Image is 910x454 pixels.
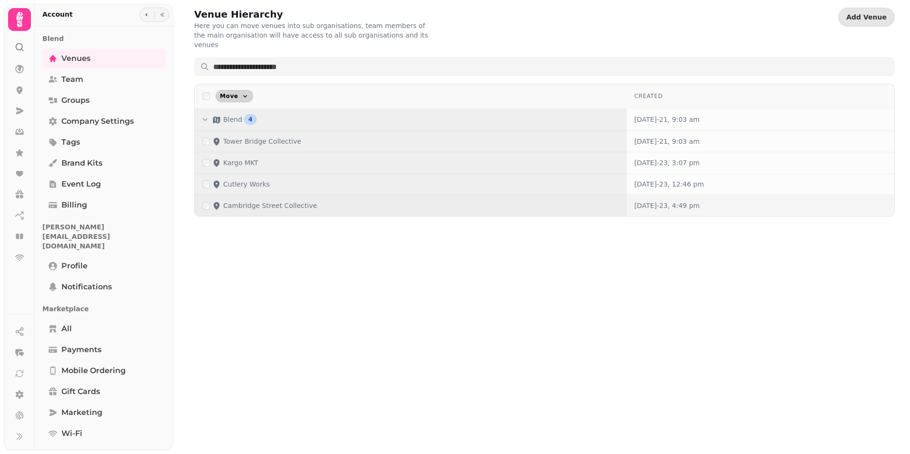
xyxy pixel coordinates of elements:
span: Team [61,74,83,85]
div: Created [634,92,887,100]
div: [DATE]-23, 12:46 pm [634,179,887,189]
a: Team [42,70,166,89]
a: Billing [42,196,166,215]
p: Cutlery Works [223,179,270,189]
span: Event log [61,178,101,190]
a: Event log [42,175,166,194]
p: Marketplace [42,300,166,317]
p: Blend [223,115,242,124]
span: Profile [61,260,88,272]
span: Groups [61,95,89,106]
span: Billing [61,199,87,211]
div: [DATE]-21, 9:03 am [634,115,887,124]
a: Profile [42,257,166,276]
a: Notifications [42,277,166,296]
p: Here you can move venues into sub organisations, team members of the main organisation will have ... [194,21,438,49]
div: 4 [244,114,257,125]
p: Blend [42,30,166,47]
a: Tags [42,133,166,152]
a: Wi-Fi [42,424,166,443]
a: Mobile ordering [42,361,166,380]
a: Groups [42,91,166,110]
a: Gift cards [42,382,166,401]
div: [DATE]-23, 3:07 pm [634,158,887,168]
p: Cambridge Street Collective [223,201,317,210]
div: [DATE]-21, 9:03 am [634,137,887,146]
span: Mobile ordering [61,365,126,376]
p: Kargo MKT [223,158,258,168]
div: [DATE]-23, 4:49 pm [634,201,887,210]
p: Tower Bridge Collective [223,137,301,146]
h2: Venue Hierarchy [194,8,377,21]
a: All [42,319,166,338]
span: Wi-Fi [61,428,82,439]
span: Company settings [61,116,134,127]
a: Brand Kits [42,154,166,173]
span: Marketing [61,407,102,418]
span: Notifications [61,281,112,293]
a: Venues [42,49,166,68]
span: Payments [61,344,101,355]
span: Add Venue [846,14,887,20]
a: Company settings [42,112,166,131]
a: Payments [42,340,166,359]
p: [PERSON_NAME][EMAIL_ADDRESS][DOMAIN_NAME] [42,218,166,255]
span: Gift cards [61,386,100,397]
button: Add Venue [838,8,895,27]
span: Venues [61,53,90,64]
a: Marketing [42,403,166,422]
span: Brand Kits [61,158,102,169]
span: All [61,323,72,335]
span: Move [220,93,238,99]
span: Tags [61,137,80,148]
h2: Account [42,10,73,19]
button: Move [216,90,253,102]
